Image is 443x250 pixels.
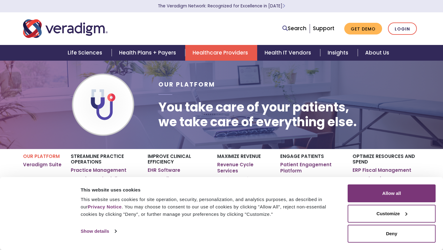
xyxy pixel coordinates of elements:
a: EHR Software [148,167,180,173]
button: Deny [348,225,436,243]
a: ERP Fiscal Management [353,167,411,173]
a: ePrescribe [148,176,174,182]
a: Support [313,25,334,32]
a: Patient Engagement Platform [280,162,343,174]
div: This website uses cookies [81,186,341,194]
img: Veradigm logo [23,18,108,39]
a: Privacy Notice [88,204,122,209]
a: Login [388,22,417,35]
a: Health IT Vendors [257,45,320,61]
div: This website uses cookies for site operation, security, personalization, and analytics purposes, ... [81,196,341,218]
span: Learn More [282,3,285,9]
a: Health Plans + Payers [112,45,185,61]
a: Practice Management [71,167,126,173]
a: ERP Point of Use [353,176,391,182]
h1: You take care of your patients, we take care of everything else. [158,100,357,129]
a: Get Demo [344,23,382,35]
a: Search [282,24,306,33]
a: AI Patient Scheduling [71,176,124,182]
a: Healthcare Providers [185,45,257,61]
button: Allow all [348,184,436,202]
a: Insights [320,45,357,61]
a: About Us [358,45,397,61]
a: Coding Services [217,176,257,182]
button: Customize [348,205,436,223]
a: Veradigm Suite [23,162,62,168]
span: Our Platform [158,80,215,89]
a: Revenue Cycle Services [217,162,271,174]
a: Show details [81,227,116,236]
a: The Veradigm Network: Recognized for Excellence in [DATE]Learn More [158,3,285,9]
a: Life Sciences [60,45,111,61]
